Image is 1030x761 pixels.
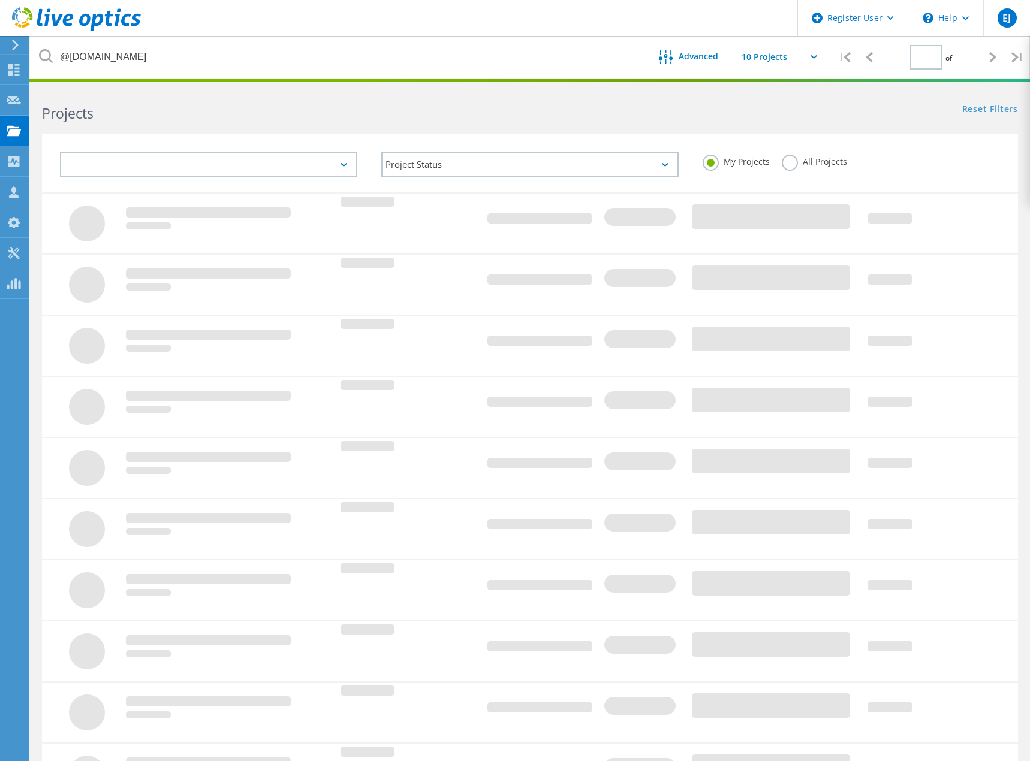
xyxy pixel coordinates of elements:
[832,36,857,78] div: |
[679,52,718,61] span: Advanced
[945,53,952,63] span: of
[42,104,94,123] b: Projects
[962,105,1018,115] a: Reset Filters
[703,155,770,166] label: My Projects
[381,152,679,177] div: Project Status
[923,13,933,23] svg: \n
[782,155,847,166] label: All Projects
[1005,36,1030,78] div: |
[1002,13,1011,23] span: EJ
[12,25,141,34] a: Live Optics Dashboard
[30,36,641,78] input: Search projects by name, owner, ID, company, etc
